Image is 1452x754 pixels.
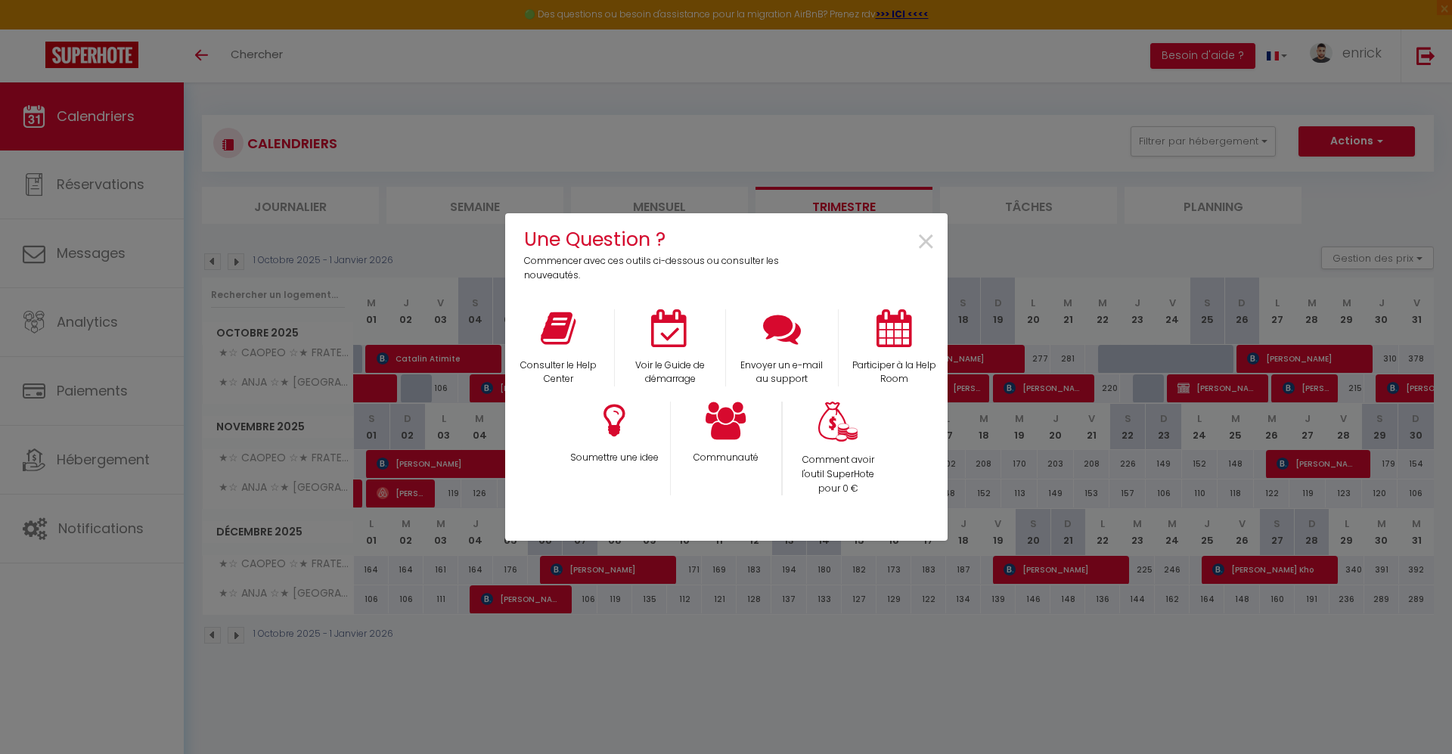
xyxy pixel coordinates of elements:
p: Commencer avec ces outils ci-dessous ou consulter les nouveautés. [524,254,790,283]
h4: Une Question ? [524,225,790,254]
p: Voir le Guide de démarrage [625,358,715,387]
img: Money bag [818,402,858,442]
span: × [916,219,936,266]
p: Communauté [681,451,771,465]
p: Envoyer un e-mail au support [736,358,828,387]
p: Consulter le Help Center [513,358,605,387]
p: Participer à la Help Room [849,358,940,387]
p: Soumettre une idee [568,451,660,465]
button: Close [916,225,936,259]
p: Comment avoir l'outil SuperHote pour 0 € [793,453,884,496]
